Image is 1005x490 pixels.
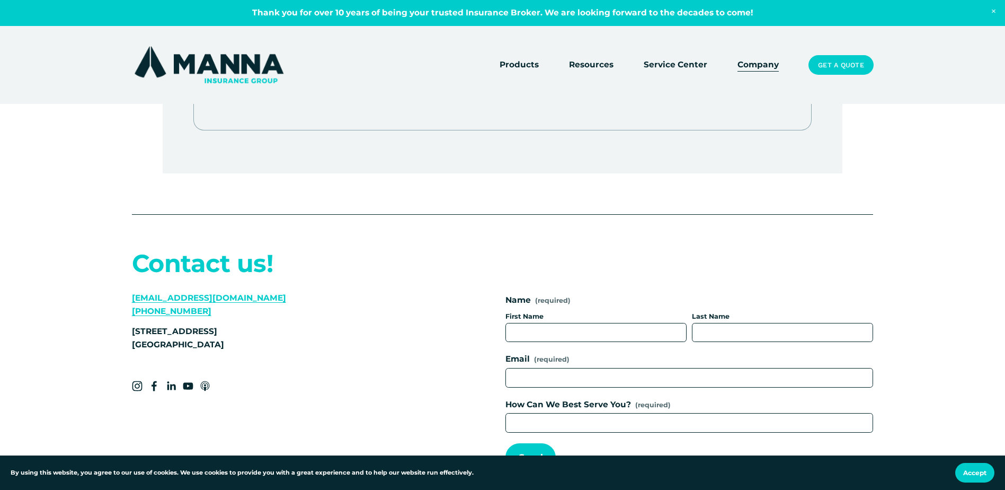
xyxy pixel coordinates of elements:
span: Name [505,294,531,307]
button: Accept [955,463,994,483]
a: folder dropdown [569,58,613,73]
a: Facebook [149,381,159,391]
p: [STREET_ADDRESS] [GEOGRAPHIC_DATA] [132,325,438,351]
a: LinkedIn [166,381,176,391]
a: [PHONE_NUMBER] [132,306,211,316]
span: Accept [963,469,986,477]
h2: Contact us! [132,250,438,277]
a: Apple Podcasts [200,381,210,391]
span: Send [519,452,543,463]
p: We believe joy can be the single most significant aspect of life and we desire to emulate and ref... [318,16,686,42]
div: First Name [505,311,687,323]
a: Company [737,58,779,73]
a: folder dropdown [500,58,539,73]
a: YouTube [183,381,193,391]
a: Get a Quote [808,55,873,75]
span: How Can We Best Serve You? [505,398,631,412]
span: Email [505,353,530,366]
div: Last Name [692,311,873,323]
span: (required) [535,297,571,304]
button: SendSend [505,443,556,471]
a: Service Center [644,58,707,73]
img: Manna Insurance Group [132,44,286,85]
a: [EMAIL_ADDRESS][DOMAIN_NAME] [132,293,286,303]
span: Resources [569,58,613,72]
span: (required) [534,354,570,365]
span: (required) [635,400,671,410]
span: Products [500,58,539,72]
p: By using this website, you agree to our use of cookies. We use cookies to provide you with a grea... [11,468,474,478]
a: Instagram [132,381,143,391]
